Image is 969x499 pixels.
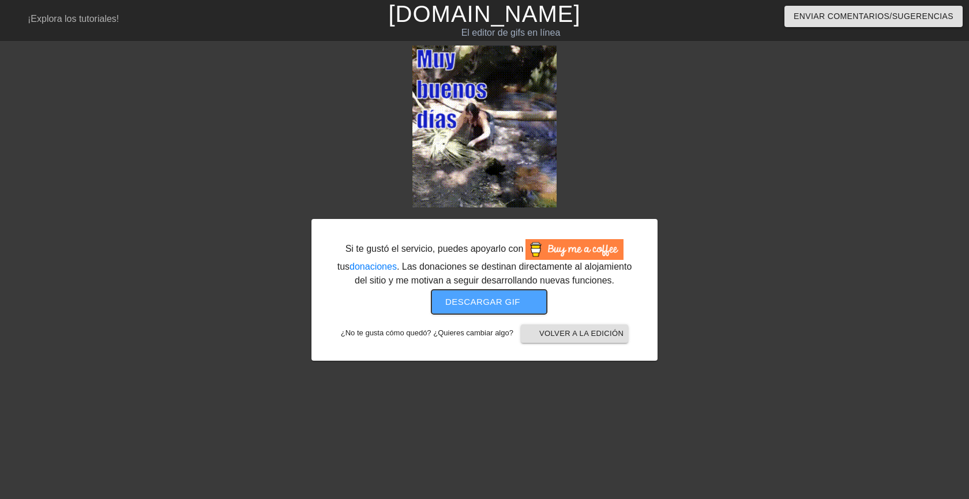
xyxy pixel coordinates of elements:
font: Volver a la edición [539,329,624,338]
img: Cómprame un café [525,239,624,260]
a: ¡Explora los tutoriales! [9,11,119,29]
button: Enviar comentarios/sugerencias [784,6,963,27]
a: Descargar gif [422,296,547,306]
a: donaciones [350,262,397,271]
font: El editor de gifs en línea [461,28,561,37]
font: flecha_atrás [525,327,684,341]
font: tus [337,262,350,271]
font: . Las donaciones se destinan directamente al alojamiento del sitio y me motivan a seguir desarrol... [355,262,632,285]
a: [DOMAIN_NAME] [388,1,580,27]
font: Enviar comentarios/sugerencias [794,12,953,21]
font: ¡Explora los tutoriales! [28,14,119,24]
font: ¿No te gusta cómo quedó? ¿Quieres cambiar algo? [341,329,513,338]
font: obtener_aplicación [527,295,769,309]
button: Volver a la edición [521,324,628,343]
img: Vdb4CfeB.gif [412,46,557,207]
font: libro de menú [9,11,161,25]
button: Descargar gif [431,290,547,314]
font: Si te gustó el servicio, puedes apoyarlo con [345,244,524,254]
font: Descargar gif [445,297,520,307]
